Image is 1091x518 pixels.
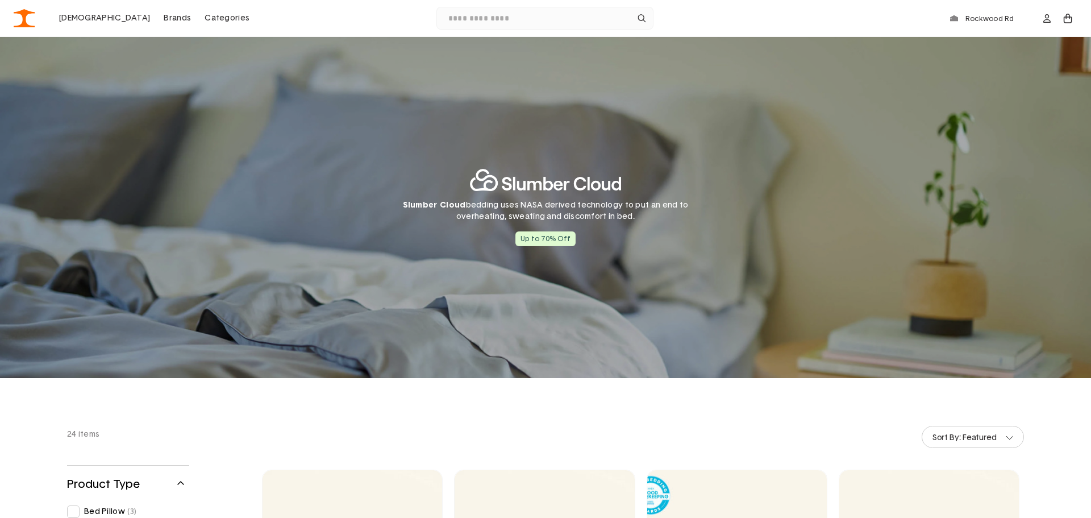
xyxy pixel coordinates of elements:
[67,466,189,500] div: Product Type
[403,201,466,209] strong: Slumber Cloud
[1038,9,1056,27] button: dropdown trigger
[127,507,137,517] div: ( 3 )
[470,169,621,191] img: Slumbercloud brand logo
[515,231,576,246] span: Up to 70% Off
[14,9,35,27] img: Inhouse
[199,9,255,27] a: Categories
[922,426,1024,448] button: Sort By: Featured
[53,9,156,27] a: [DEMOGRAPHIC_DATA]
[940,8,1036,28] button: Rockwood Rd
[402,200,689,222] p: bedding uses NASA derived technology to put an end to overheating, sweating and discomfort in bed.
[67,426,99,448] div: 24 items
[965,14,1029,22] p: Rockwood Rd
[158,9,197,27] a: Brands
